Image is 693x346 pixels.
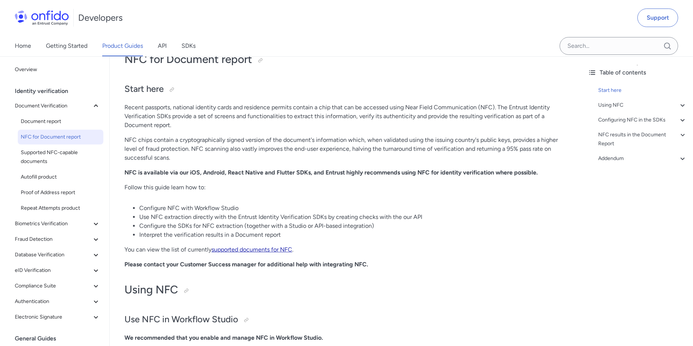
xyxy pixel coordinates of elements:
[124,334,323,341] strong: We recommended that you enable and manage NFC in Workflow Studio.
[124,183,567,192] p: Follow this guide learn how to:
[15,10,69,25] img: Onfido Logo
[21,117,100,126] span: Document report
[158,36,167,56] a: API
[15,235,91,244] span: Fraud Detection
[124,261,368,268] strong: Please contact your Customer Success manager for additional help with integrating NFC.
[211,246,292,253] a: supported documents for NFC
[46,36,87,56] a: Getting Started
[124,282,567,297] h1: Using NFC
[598,116,687,124] a: Configuring NFC in the SDKs
[560,37,678,55] input: Onfido search input field
[18,201,103,216] a: Repeat Attempts product
[15,266,91,275] span: eID Verification
[598,101,687,110] a: Using NFC
[18,130,103,144] a: NFC for Document report
[12,263,103,278] button: eID Verification
[12,62,103,77] a: Overview
[139,204,567,213] li: Configure NFC with Workflow Studio
[12,247,103,262] button: Database Verification
[102,36,143,56] a: Product Guides
[12,294,103,309] button: Authentication
[598,86,687,95] a: Start here
[598,130,687,148] a: NFC results in the Document Report
[139,230,567,239] li: Interpret the verification results in a Document report
[124,169,538,176] strong: NFC is available via our iOS, Android, React Native and Flutter SDKs, and Entrust highly recommen...
[21,204,100,213] span: Repeat Attempts product
[15,84,106,99] div: Identity verification
[15,331,106,346] div: General Guides
[18,114,103,129] a: Document report
[21,188,100,197] span: Proof of Address report
[15,313,91,322] span: Electronic Signature
[181,36,196,56] a: SDKs
[15,250,91,259] span: Database Verification
[124,103,567,130] p: Recent passports, national identity cards and residence permits contain a chip that can be access...
[588,68,687,77] div: Table of contents
[12,232,103,247] button: Fraud Detection
[124,313,567,326] h2: Use NFC in Workflow Studio
[139,213,567,222] li: Use NFC extraction directly with the Entrust Identity Verification SDKs by creating checks with t...
[18,145,103,169] a: Supported NFC-capable documents
[21,173,100,182] span: Autofill product
[139,222,567,230] li: Configure the SDKs for NFC extraction (together with a Studio or API-based integration)
[124,83,567,96] h2: Start here
[637,9,678,27] a: Support
[124,245,567,254] p: You can view the list of currently .
[15,102,91,110] span: Document Verification
[21,148,100,166] span: Supported NFC-capable documents
[18,170,103,184] a: Autofill product
[15,282,91,290] span: Compliance Suite
[15,297,91,306] span: Authentication
[15,219,91,228] span: Biometrics Verification
[12,279,103,293] button: Compliance Suite
[78,12,123,24] h1: Developers
[124,52,567,67] h1: NFC for Document report
[598,154,687,163] a: Addendum
[124,136,567,162] p: NFC chips contain a cryptographically signed version of the document's information which, when va...
[21,133,100,142] span: NFC for Document report
[15,36,31,56] a: Home
[12,216,103,231] button: Biometrics Verification
[12,310,103,325] button: Electronic Signature
[12,99,103,113] button: Document Verification
[15,65,100,74] span: Overview
[18,185,103,200] a: Proof of Address report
